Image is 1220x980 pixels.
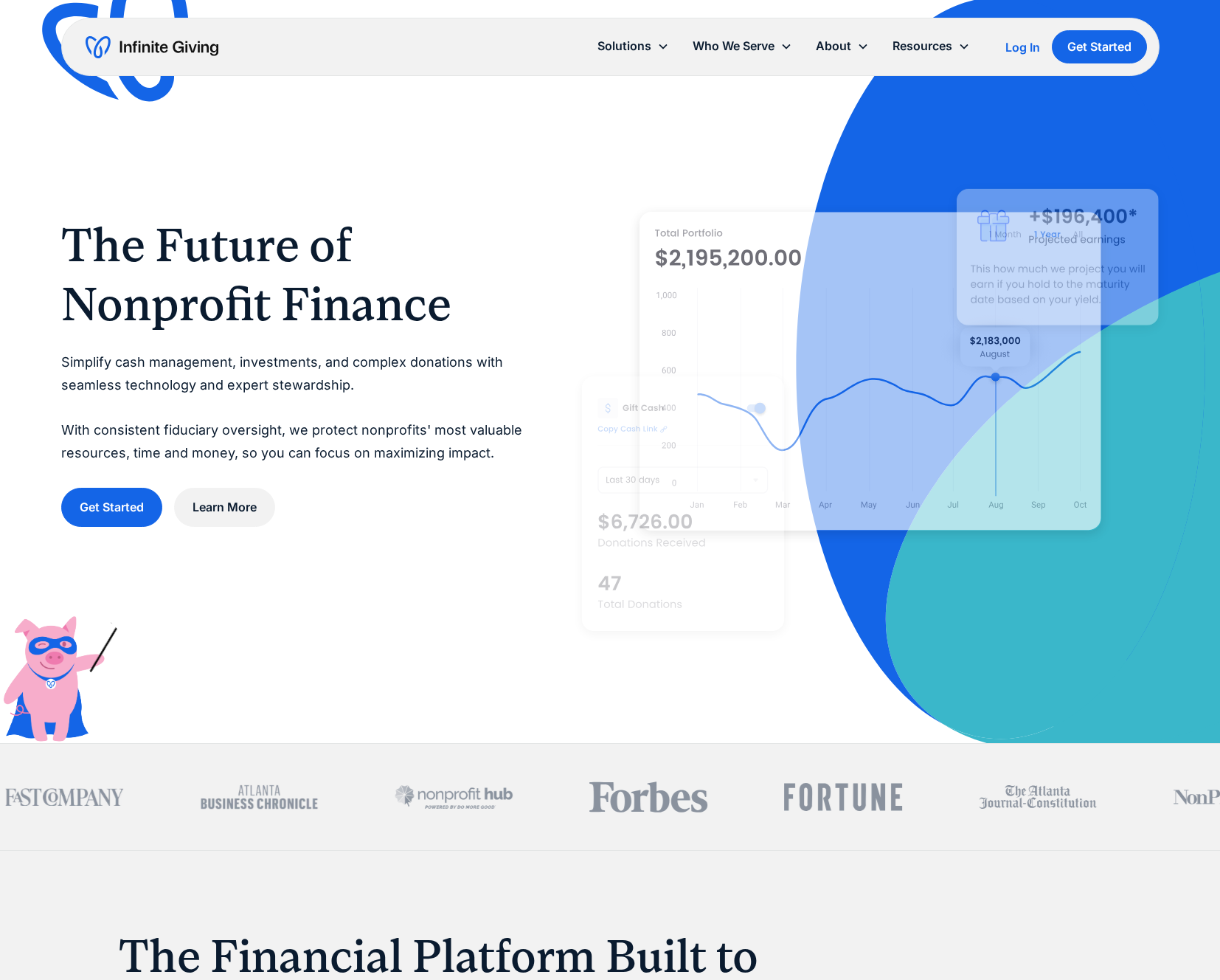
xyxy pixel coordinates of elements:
div: Log In [1005,41,1039,53]
h1: The Future of Nonprofit Finance [61,215,523,334]
div: About [815,36,850,56]
div: Solutions [597,36,651,56]
img: donation software for nonprofits [582,376,784,632]
div: About [803,30,880,62]
div: Who We Serve [680,30,803,62]
div: Resources [892,36,952,56]
a: Learn More [174,488,275,527]
div: Who We Serve [692,36,774,56]
a: Log In [1005,38,1039,56]
a: Get Started [61,488,162,527]
div: Resources [880,30,981,62]
a: Get Started [1051,30,1146,63]
div: Solutions [585,30,680,62]
img: nonprofit donation platform [640,212,1101,531]
p: Simplify cash management, investments, and complex donations with seamless technology and expert ... [61,351,523,464]
a: home [86,35,218,59]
